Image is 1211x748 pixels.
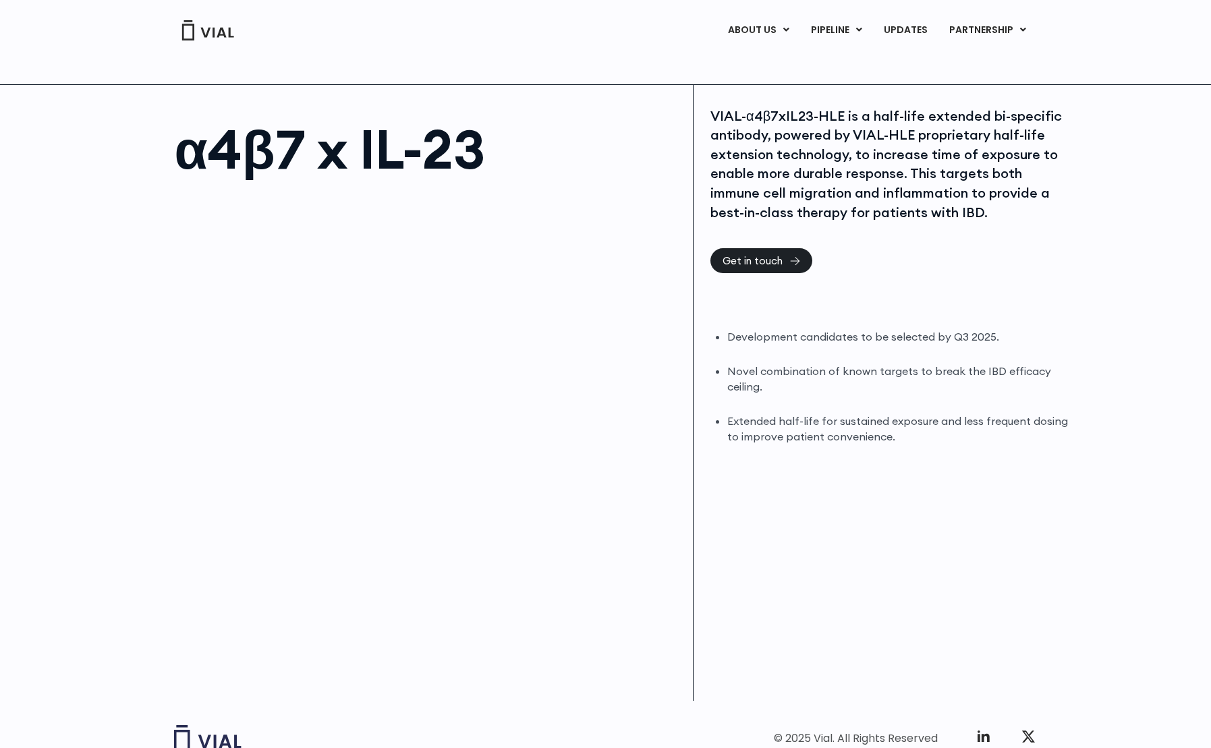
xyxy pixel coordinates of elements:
li: Novel combination of known targets to break the IBD efficacy ceiling. [727,364,1071,395]
li: Development candidates to be selected by Q3 2025. [727,329,1071,345]
div: © 2025 Vial. All Rights Reserved [774,731,938,746]
a: UPDATES [873,19,938,42]
a: Get in touch [710,248,812,273]
div: VIAL-α4β7xIL23-HLE is a half-life extended bi-specific antibody, powered by VIAL-HLE proprietary ... [710,107,1071,223]
h1: α4β7 x IL-23 [175,122,680,176]
img: Vial Logo [181,20,235,40]
a: ABOUT USMenu Toggle [717,19,799,42]
li: Extended half-life for sustained exposure and less frequent dosing to improve patient convenience. [727,413,1071,444]
a: PARTNERSHIPMenu Toggle [938,19,1037,42]
a: PIPELINEMenu Toggle [800,19,872,42]
span: Get in touch [723,256,783,266]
